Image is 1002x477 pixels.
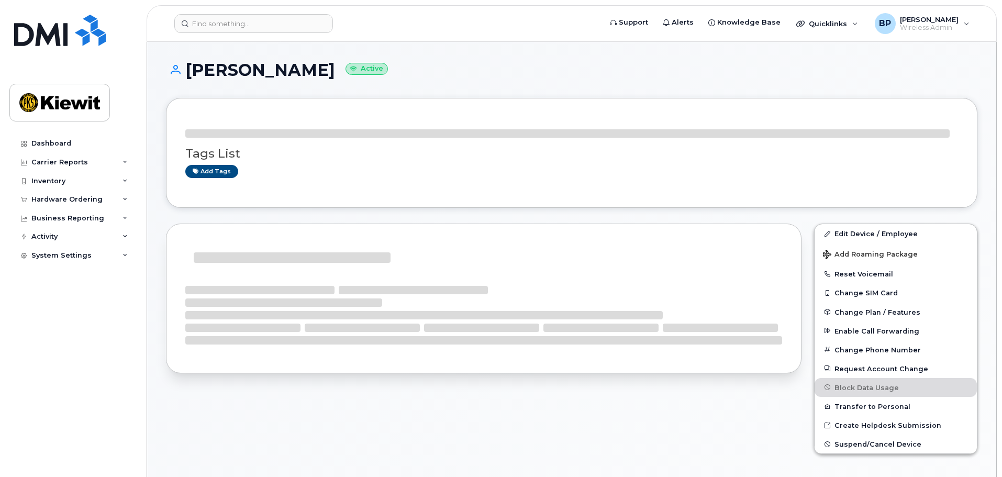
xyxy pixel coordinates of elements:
[815,321,977,340] button: Enable Call Forwarding
[815,243,977,264] button: Add Roaming Package
[823,250,918,260] span: Add Roaming Package
[834,327,919,335] span: Enable Call Forwarding
[815,283,977,302] button: Change SIM Card
[815,224,977,243] a: Edit Device / Employee
[346,63,388,75] small: Active
[834,308,920,316] span: Change Plan / Features
[166,61,977,79] h1: [PERSON_NAME]
[815,264,977,283] button: Reset Voicemail
[185,147,958,160] h3: Tags List
[815,416,977,435] a: Create Helpdesk Submission
[815,359,977,378] button: Request Account Change
[815,340,977,359] button: Change Phone Number
[185,165,238,178] a: Add tags
[815,397,977,416] button: Transfer to Personal
[815,303,977,321] button: Change Plan / Features
[815,435,977,453] button: Suspend/Cancel Device
[834,440,921,448] span: Suspend/Cancel Device
[815,378,977,397] button: Block Data Usage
